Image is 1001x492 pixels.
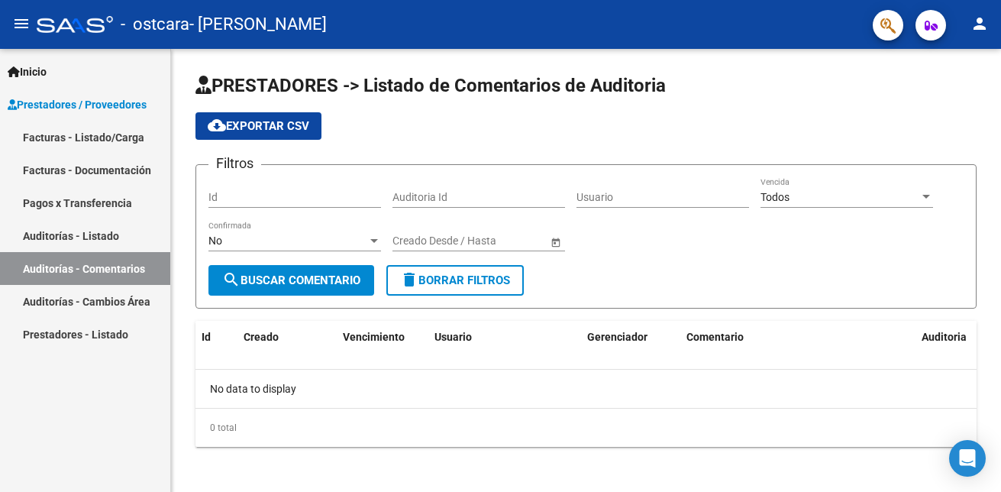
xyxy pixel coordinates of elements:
[12,15,31,33] mat-icon: menu
[222,274,360,287] span: Buscar Comentario
[195,112,321,140] button: Exportar CSV
[8,96,147,113] span: Prestadores / Proveedores
[547,234,563,250] button: Open calendar
[195,321,237,354] datatable-header-cell: Id
[195,370,977,408] div: No data to display
[208,235,222,247] span: No
[680,321,915,354] datatable-header-cell: Comentario
[581,321,680,354] datatable-header-cell: Gerenciador
[949,440,986,477] div: Open Intercom Messenger
[202,331,211,343] span: Id
[434,331,472,343] span: Usuario
[400,274,510,287] span: Borrar Filtros
[208,153,261,174] h3: Filtros
[189,8,327,41] span: - [PERSON_NAME]
[970,15,989,33] mat-icon: person
[461,235,536,248] input: Fecha fin
[208,119,309,133] span: Exportar CSV
[244,331,279,343] span: Creado
[392,235,448,248] input: Fecha inicio
[195,75,666,96] span: PRESTADORES -> Listado de Comentarios de Auditoria
[237,321,337,354] datatable-header-cell: Creado
[686,331,744,343] span: Comentario
[760,191,789,203] span: Todos
[343,331,405,343] span: Vencimiento
[587,331,647,343] span: Gerenciador
[915,321,977,354] datatable-header-cell: Auditoria
[195,409,977,447] div: 0 total
[428,321,581,354] datatable-header-cell: Usuario
[8,63,47,80] span: Inicio
[208,265,374,296] button: Buscar Comentario
[400,270,418,289] mat-icon: delete
[121,8,189,41] span: - ostcara
[208,116,226,134] mat-icon: cloud_download
[386,265,524,296] button: Borrar Filtros
[922,331,967,343] span: Auditoria
[222,270,241,289] mat-icon: search
[337,321,428,354] datatable-header-cell: Vencimiento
